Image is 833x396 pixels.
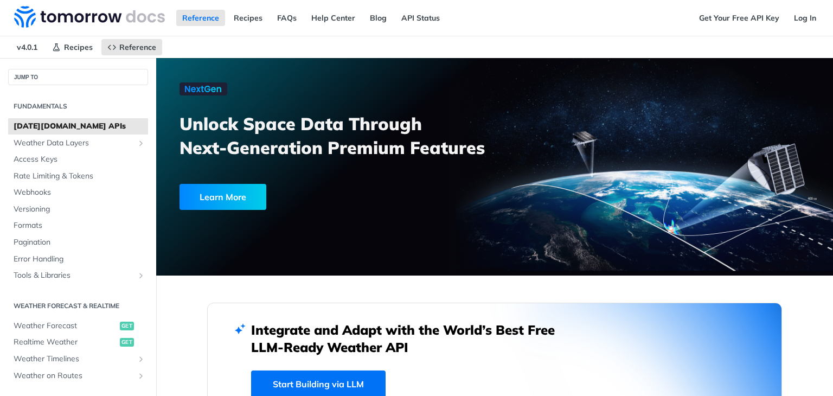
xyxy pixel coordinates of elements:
a: Get Your Free API Key [693,10,785,26]
span: Webhooks [14,187,145,198]
h3: Unlock Space Data Through Next-Generation Premium Features [180,112,507,159]
a: Access Keys [8,151,148,168]
a: Blog [364,10,393,26]
a: Formats [8,218,148,234]
h2: Integrate and Adapt with the World’s Best Free LLM-Ready Weather API [251,321,571,356]
a: [DATE][DOMAIN_NAME] APIs [8,118,148,135]
a: Learn More [180,184,441,210]
a: Weather TimelinesShow subpages for Weather Timelines [8,351,148,367]
span: Formats [14,220,145,231]
a: Help Center [305,10,361,26]
h2: Fundamentals [8,101,148,111]
span: Weather on Routes [14,371,134,381]
a: Recipes [46,39,99,55]
img: Tomorrow.io Weather API Docs [14,6,165,28]
a: Pagination [8,234,148,251]
a: Reference [101,39,162,55]
a: Weather on RoutesShow subpages for Weather on Routes [8,368,148,384]
a: Log In [788,10,822,26]
span: Tools & Libraries [14,270,134,281]
span: Reference [119,42,156,52]
a: Recipes [228,10,268,26]
a: Reference [176,10,225,26]
a: Rate Limiting & Tokens [8,168,148,184]
span: get [120,322,134,330]
span: get [120,338,134,347]
span: Access Keys [14,154,145,165]
span: Error Handling [14,254,145,265]
span: Pagination [14,237,145,248]
a: Tools & LibrariesShow subpages for Tools & Libraries [8,267,148,284]
a: Weather Forecastget [8,318,148,334]
h2: Weather Forecast & realtime [8,301,148,311]
a: Versioning [8,201,148,218]
button: Show subpages for Weather Timelines [137,355,145,363]
a: Realtime Weatherget [8,334,148,350]
button: Show subpages for Weather Data Layers [137,139,145,148]
div: Learn More [180,184,266,210]
span: Weather Data Layers [14,138,134,149]
a: Error Handling [8,251,148,267]
img: NextGen [180,82,227,95]
a: FAQs [271,10,303,26]
button: Show subpages for Tools & Libraries [137,271,145,280]
span: Rate Limiting & Tokens [14,171,145,182]
span: [DATE][DOMAIN_NAME] APIs [14,121,145,132]
span: Weather Forecast [14,321,117,331]
span: v4.0.1 [11,39,43,55]
span: Versioning [14,204,145,215]
a: API Status [395,10,446,26]
span: Recipes [64,42,93,52]
span: Realtime Weather [14,337,117,348]
button: Show subpages for Weather on Routes [137,372,145,380]
a: Weather Data LayersShow subpages for Weather Data Layers [8,135,148,151]
span: Weather Timelines [14,354,134,365]
button: JUMP TO [8,69,148,85]
a: Webhooks [8,184,148,201]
